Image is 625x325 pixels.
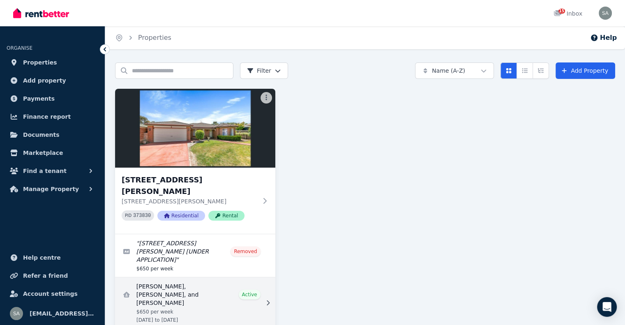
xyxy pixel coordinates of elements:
[500,62,549,79] div: View options
[7,108,98,125] a: Finance report
[415,62,494,79] button: Name (A-Z)
[30,309,95,318] span: [EMAIL_ADDRESS][DOMAIN_NAME]
[7,127,98,143] a: Documents
[7,286,98,302] a: Account settings
[105,26,181,49] nav: Breadcrumb
[10,307,23,320] img: savim83@gmail.com
[247,67,271,75] span: Filter
[23,130,60,140] span: Documents
[23,94,55,104] span: Payments
[590,33,617,43] button: Help
[23,148,63,158] span: Marketplace
[115,234,275,277] a: Edit listing: 26 Jacqueline Place Pakenham VIC 3810 [UNDER APPLICATION]
[7,249,98,266] a: Help centre
[23,184,79,194] span: Manage Property
[122,174,257,197] h3: [STREET_ADDRESS][PERSON_NAME]
[558,9,565,14] span: 15
[500,62,517,79] button: Card view
[240,62,288,79] button: Filter
[23,253,61,263] span: Help centre
[261,92,272,104] button: More options
[157,211,205,221] span: Residential
[138,34,171,41] a: Properties
[554,9,582,18] div: Inbox
[7,267,98,284] a: Refer a friend
[115,89,275,234] a: 26 Jacqueline Pl, Pakenham[STREET_ADDRESS][PERSON_NAME][STREET_ADDRESS][PERSON_NAME]PID 373830Res...
[7,163,98,179] button: Find a tenant
[13,7,69,19] img: RentBetter
[533,62,549,79] button: Expanded list view
[23,76,66,85] span: Add property
[122,197,257,205] p: [STREET_ADDRESS][PERSON_NAME]
[23,58,57,67] span: Properties
[7,72,98,89] a: Add property
[7,181,98,197] button: Manage Property
[208,211,244,221] span: Rental
[597,297,617,317] div: Open Intercom Messenger
[115,89,275,168] img: 26 Jacqueline Pl, Pakenham
[7,45,32,51] span: ORGANISE
[7,54,98,71] a: Properties
[7,90,98,107] a: Payments
[23,112,71,122] span: Finance report
[517,62,533,79] button: Compact list view
[432,67,465,75] span: Name (A-Z)
[599,7,612,20] img: savim83@gmail.com
[23,271,68,281] span: Refer a friend
[7,145,98,161] a: Marketplace
[125,213,131,218] small: PID
[556,62,615,79] a: Add Property
[23,166,67,176] span: Find a tenant
[133,213,151,219] code: 373830
[23,289,78,299] span: Account settings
